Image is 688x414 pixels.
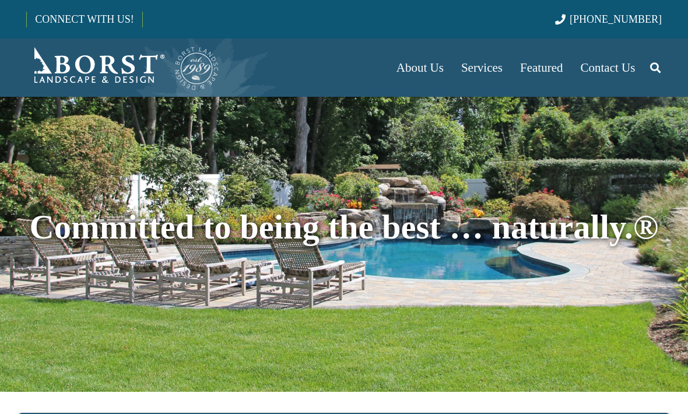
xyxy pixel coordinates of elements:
span: [PHONE_NUMBER] [570,13,662,25]
a: Featured [511,38,571,97]
a: [PHONE_NUMBER] [555,13,662,25]
span: Services [461,61,503,75]
a: About Us [388,38,452,97]
span: Committed to being the best … naturally.® [30,208,659,246]
a: CONNECT WITH US! [27,5,142,33]
a: Borst-Logo [26,44,220,91]
span: About Us [396,61,444,75]
a: Services [452,38,511,97]
a: Search [644,53,667,82]
span: Contact Us [581,61,636,75]
span: Featured [520,61,563,75]
a: Contact Us [572,38,644,97]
